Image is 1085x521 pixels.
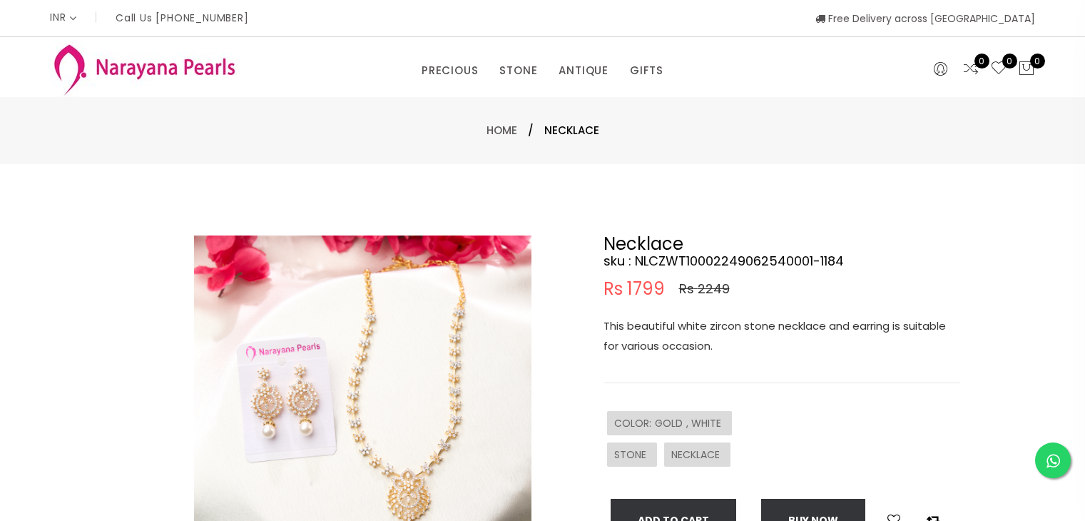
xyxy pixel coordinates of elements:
h2: Necklace [603,236,960,253]
span: STONE [614,447,650,462]
a: 0 [962,60,979,79]
a: ANTIQUE [559,60,608,81]
a: 0 [990,60,1007,79]
a: GIFTS [630,60,663,81]
p: Call Us [PHONE_NUMBER] [116,13,249,23]
span: / [528,122,534,139]
span: COLOR : [614,416,655,430]
span: NECKLACE [671,447,723,462]
button: 0 [1018,60,1035,79]
span: Rs 2249 [679,280,730,298]
span: 0 [1030,54,1045,69]
p: This beautiful white zircon stone necklace and earring is suitable for various occasion. [603,316,960,356]
span: Necklace [544,122,599,139]
span: Rs 1799 [603,280,665,298]
span: 0 [1002,54,1017,69]
span: GOLD [655,416,686,430]
a: PRECIOUS [422,60,478,81]
a: Home [487,123,517,138]
span: 0 [974,54,989,69]
a: STONE [499,60,537,81]
span: Free Delivery across [GEOGRAPHIC_DATA] [815,11,1035,26]
h4: sku : NLCZWT10002249062540001-1184 [603,253,960,270]
span: , WHITE [686,416,725,430]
